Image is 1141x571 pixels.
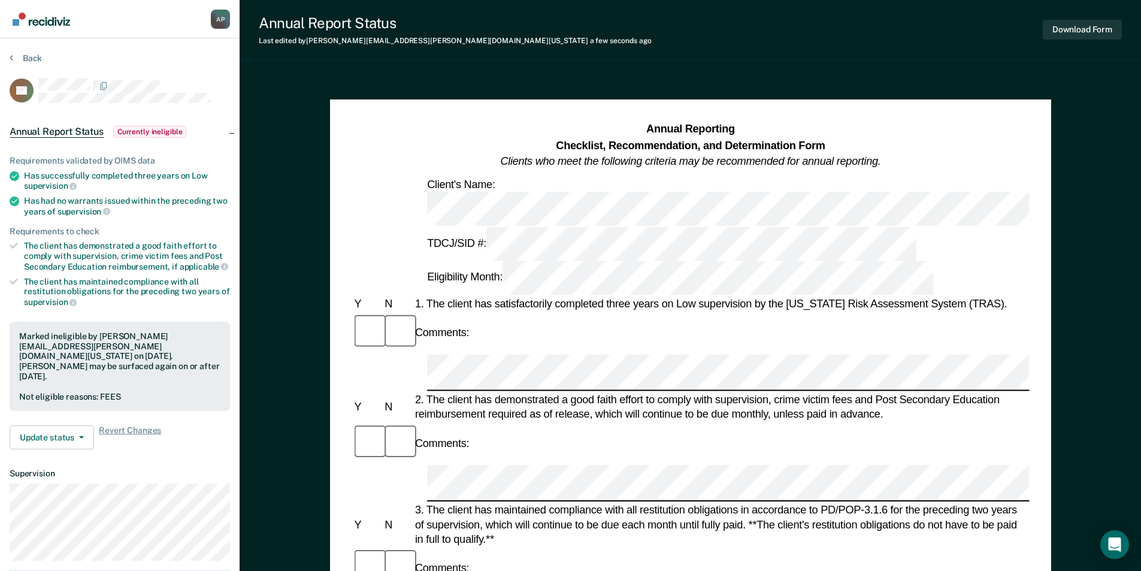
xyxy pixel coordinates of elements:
div: Has successfully completed three years on Low [24,171,230,191]
dt: Supervision [10,469,230,479]
img: Recidiviz [13,13,70,26]
span: Annual Report Status [10,126,104,138]
div: The client has maintained compliance with all restitution obligations for the preceding two years of [24,277,230,307]
span: supervision [24,181,77,191]
div: Y [352,400,382,414]
div: Has had no warrants issued within the preceding two years of [24,196,230,216]
strong: Annual Reporting [646,123,735,135]
button: Profile dropdown button [211,10,230,29]
div: Comments: [412,325,471,340]
span: supervision [24,297,77,307]
div: Annual Report Status [259,14,652,32]
span: supervision [57,207,110,216]
div: Eligibility Month: [425,261,936,295]
div: Open Intercom Messenger [1100,530,1129,559]
em: Clients who meet the following criteria may be recommended for annual reporting. [500,155,880,167]
div: 2. The client has demonstrated a good faith effort to comply with supervision, crime victim fees ... [412,392,1029,422]
div: 3. The client has maintained compliance with all restitution obligations in accordance to PD/POP-... [412,503,1029,546]
button: Update status [10,425,94,449]
div: The client has demonstrated a good faith effort to comply with supervision, crime victim fees and... [24,241,230,271]
div: Comments: [412,436,471,450]
span: Currently ineligible [113,126,187,138]
div: Not eligible reasons: FEES [19,392,220,402]
button: Download Form [1043,20,1122,40]
div: Requirements validated by OIMS data [10,156,230,166]
div: N [382,517,413,531]
span: a few seconds ago [590,37,652,45]
div: 1. The client has satisfactorily completed three years on Low supervision by the [US_STATE] Risk ... [412,297,1029,311]
div: N [382,297,413,311]
div: Y [352,297,382,311]
div: Y [352,517,382,531]
button: Back [10,53,42,64]
div: Marked ineligible by [PERSON_NAME][EMAIL_ADDRESS][PERSON_NAME][DOMAIN_NAME][US_STATE] on [DATE]. ... [19,331,220,382]
div: TDCJ/SID #: [425,227,919,261]
div: Requirements to check [10,226,230,237]
strong: Checklist, Recommendation, and Determination Form [556,139,825,151]
span: Revert Changes [99,425,161,449]
div: N [382,400,413,414]
div: Last edited by [PERSON_NAME][EMAIL_ADDRESS][PERSON_NAME][DOMAIN_NAME][US_STATE] [259,37,652,45]
span: applicable [180,262,228,271]
div: A P [211,10,230,29]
